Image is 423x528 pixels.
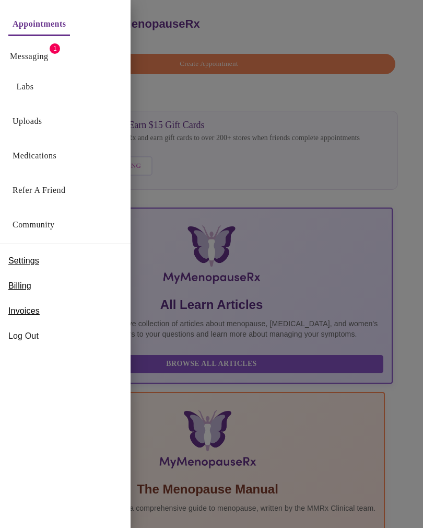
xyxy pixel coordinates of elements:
[13,17,66,31] a: Appointments
[13,183,66,198] a: Refer a Friend
[8,14,70,36] button: Appointments
[13,148,56,163] a: Medications
[8,280,31,292] span: Billing
[8,111,46,132] button: Uploads
[8,278,31,294] a: Billing
[8,305,40,317] span: Invoices
[8,180,70,201] button: Refer a Friend
[13,217,55,232] a: Community
[8,76,42,97] button: Labs
[8,330,122,342] span: Log Out
[8,145,61,166] button: Medications
[8,214,59,235] button: Community
[6,46,52,67] button: Messaging
[8,252,39,269] a: Settings
[17,79,34,94] a: Labs
[10,49,48,64] a: Messaging
[13,114,42,129] a: Uploads
[50,43,60,54] span: 1
[8,303,40,319] a: Invoices
[8,255,39,267] span: Settings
